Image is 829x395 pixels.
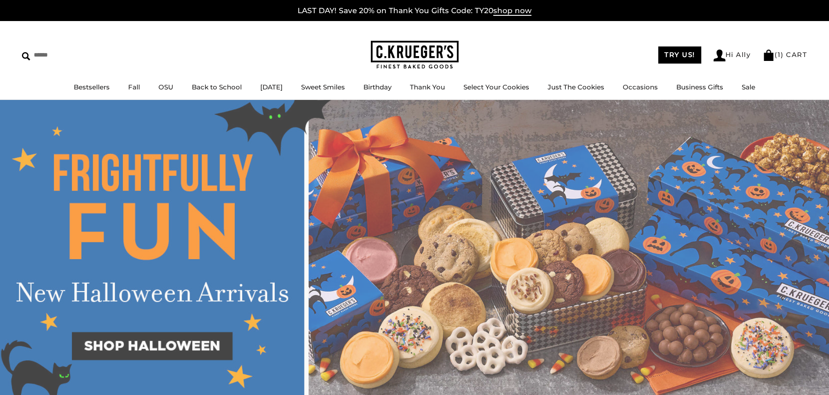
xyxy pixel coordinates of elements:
[128,83,140,91] a: Fall
[714,50,751,61] a: Hi Ally
[192,83,242,91] a: Back to School
[742,83,755,91] a: Sale
[548,83,604,91] a: Just The Cookies
[298,6,531,16] a: LAST DAY! Save 20% on Thank You Gifts Code: TY20shop now
[158,83,173,91] a: OSU
[410,83,445,91] a: Thank You
[778,50,781,59] span: 1
[463,83,529,91] a: Select Your Cookies
[623,83,658,91] a: Occasions
[260,83,283,91] a: [DATE]
[301,83,345,91] a: Sweet Smiles
[493,6,531,16] span: shop now
[363,83,391,91] a: Birthday
[763,50,807,59] a: (1) CART
[714,50,725,61] img: Account
[763,50,775,61] img: Bag
[74,83,110,91] a: Bestsellers
[676,83,723,91] a: Business Gifts
[658,46,701,64] a: TRY US!
[371,41,459,69] img: C.KRUEGER'S
[22,52,30,60] img: Search
[22,48,126,62] input: Search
